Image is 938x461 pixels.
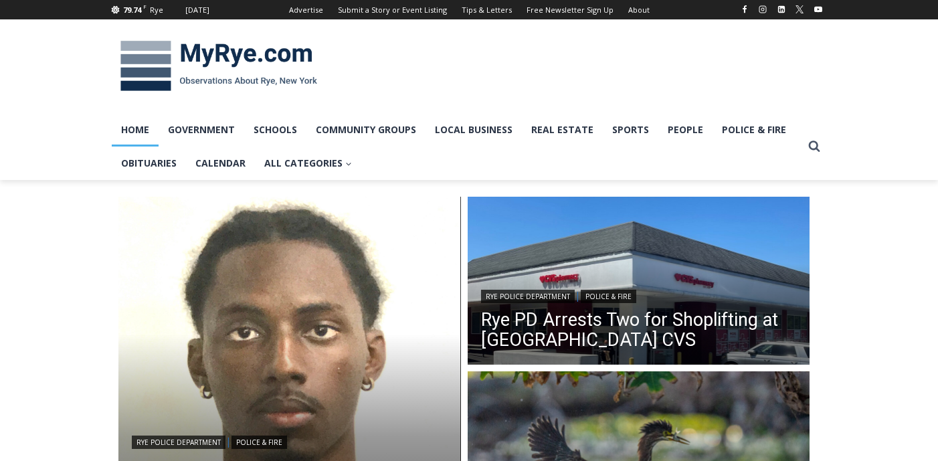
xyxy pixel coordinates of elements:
span: F [143,3,147,10]
a: Calendar [186,147,255,180]
div: | [132,433,448,449]
a: YouTube [810,1,826,17]
div: [DATE] [185,4,209,16]
a: Police & Fire [231,436,287,449]
img: MyRye.com [112,31,326,101]
a: All Categories [255,147,361,180]
a: Instagram [755,1,771,17]
img: CVS edited MC Purchase St Downtown Rye #0002 2021-05-17 CVS Pharmacy Angle 2 IMG_0641 [468,197,810,368]
span: 79.74 [123,5,141,15]
a: Rye PD Arrests Two for Shoplifting at [GEOGRAPHIC_DATA] CVS [481,310,797,350]
a: Rye Police Department [132,436,225,449]
a: Local Business [426,113,522,147]
a: Linkedin [773,1,789,17]
a: Real Estate [522,113,603,147]
a: Home [112,113,159,147]
a: Rye Police Department [481,290,575,303]
a: Schools [244,113,306,147]
a: Obituaries [112,147,186,180]
nav: Primary Navigation [112,113,802,181]
a: Facebook [737,1,753,17]
span: All Categories [264,156,352,171]
div: | [481,287,797,303]
a: Read More Rye PD Arrests Two for Shoplifting at Boston Post Road CVS [468,197,810,368]
a: Police & Fire [581,290,636,303]
button: View Search Form [802,134,826,159]
a: Sports [603,113,658,147]
a: Government [159,113,244,147]
a: Community Groups [306,113,426,147]
a: People [658,113,713,147]
div: Rye [150,4,163,16]
a: Police & Fire [713,113,795,147]
a: X [791,1,808,17]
